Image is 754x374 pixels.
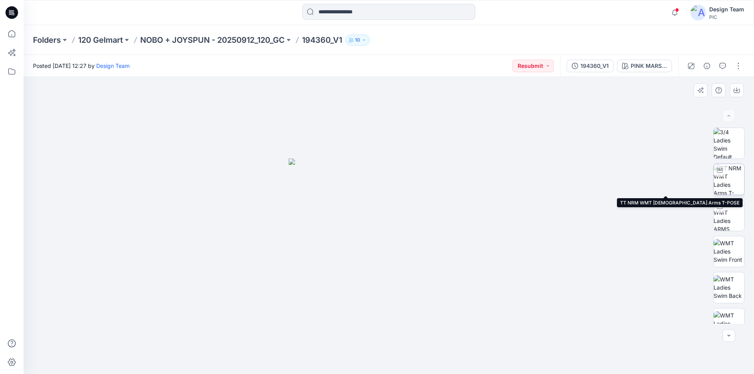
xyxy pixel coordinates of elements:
[714,239,744,264] img: WMT Ladies Swim Front
[714,164,744,195] img: TT NRM WMT Ladies Arms T-POSE
[580,62,609,70] div: 194360_V1
[714,275,744,300] img: WMT Ladies Swim Back
[33,62,130,70] span: Posted [DATE] 12:27 by
[714,128,744,159] img: 3/4 Ladies Swim Default
[33,35,61,46] a: Folders
[709,14,744,20] div: PIC
[714,311,744,336] img: WMT Ladies Swim Left
[617,60,672,72] button: PINK MARSHMELLOW
[631,62,667,70] div: PINK MARSHMELLOW
[355,36,360,44] p: 10
[302,35,342,46] p: 194360_V1
[345,35,370,46] button: 10
[714,200,744,231] img: TT NRM WMT Ladies ARMS DOWN
[701,60,713,72] button: Details
[140,35,285,46] a: NOBO + JOYSPUN - 20250912_120_GC
[78,35,123,46] a: 120 Gelmart
[709,5,744,14] div: Design Team
[96,62,130,69] a: Design Team
[567,60,614,72] button: 194360_V1
[690,5,706,20] img: avatar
